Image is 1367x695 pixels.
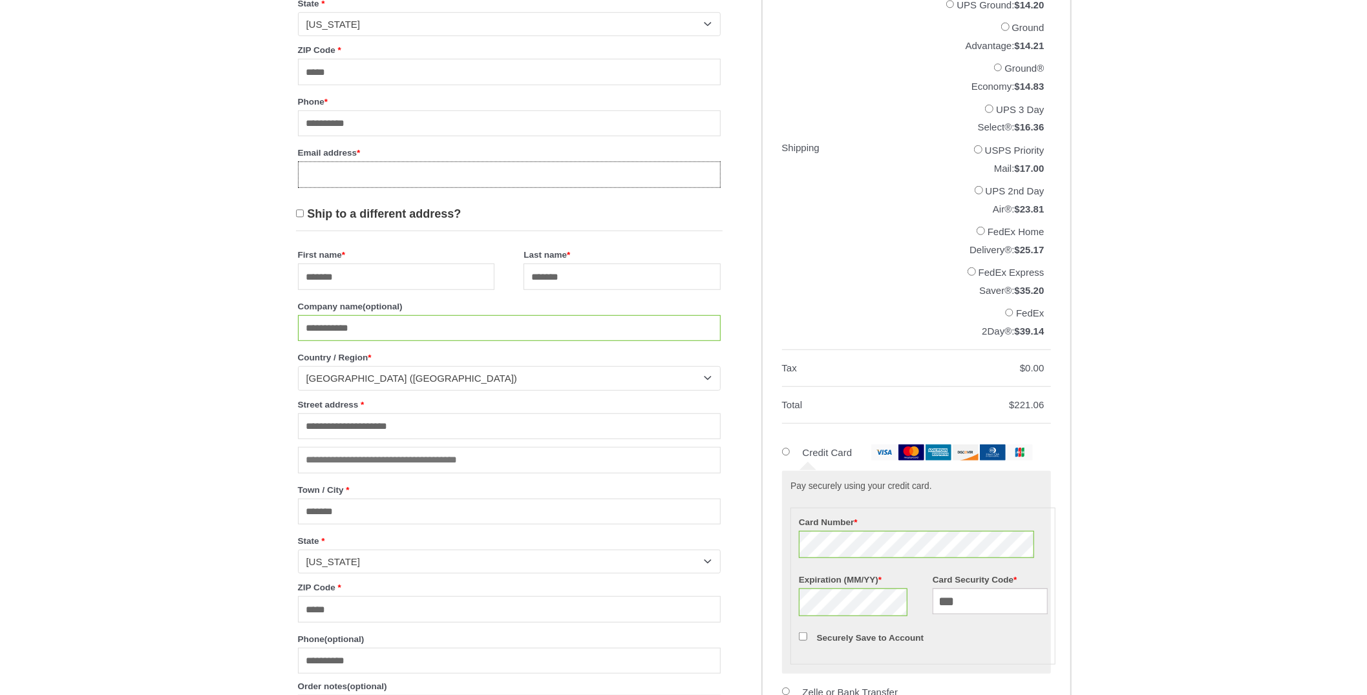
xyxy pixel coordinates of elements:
span: Washington [306,555,701,568]
span: State [298,550,721,574]
bdi: 35.20 [1015,285,1044,296]
span: $ [1015,326,1020,337]
span: (optional) [363,302,402,311]
span: $ [1009,399,1014,410]
label: Country / Region [298,349,721,366]
bdi: 17.00 [1015,163,1044,174]
img: jcb [1007,444,1033,461]
bdi: 16.36 [1015,121,1044,132]
label: Phone [298,630,721,648]
span: State [298,12,721,36]
label: FedEx Express Saver®: [979,267,1044,296]
label: FedEx Home Delivery®: [970,226,1044,255]
label: Ground® Economy: [971,63,1044,92]
label: FedEx 2Day®: [982,307,1044,337]
img: dinersclub [980,444,1006,461]
label: Credit Card [803,447,1033,458]
bdi: 14.83 [1015,81,1044,92]
span: Washington [306,18,701,31]
fieldset: Payment Info [790,508,1055,665]
span: Country / Region [298,366,721,390]
span: $ [1015,40,1020,51]
label: Card Security Code [933,571,1048,588]
span: $ [1015,285,1020,296]
label: Email address [298,144,721,161]
label: State [298,532,721,550]
label: ZIP Code [298,41,721,59]
label: ZIP Code [298,579,721,596]
span: (optional) [347,681,387,691]
input: Ship to a different address? [296,209,304,218]
label: Last name [524,246,720,264]
img: visa [871,444,897,461]
label: Card Number [799,513,1048,531]
label: USPS Priority Mail: [985,145,1044,174]
img: mastercard [898,444,924,461]
span: United States (US) [306,372,701,385]
span: (optional) [324,634,364,644]
label: Company name [298,298,721,315]
bdi: 39.14 [1015,326,1044,337]
label: UPS 3 Day Select®: [978,104,1044,133]
span: $ [1015,203,1020,214]
label: Phone [298,93,721,110]
span: $ [1015,163,1020,174]
label: Expiration (MM/YY) [799,571,914,588]
label: Street address [298,396,721,413]
bdi: 221.06 [1009,399,1044,410]
label: Town / City [298,481,721,499]
label: Securely Save to Account [817,633,924,643]
bdi: 23.81 [1015,203,1044,214]
label: UPS 2nd Day Air®: [986,185,1044,214]
span: $ [1020,362,1025,373]
span: Ship to a different address? [307,207,461,220]
label: First name [298,246,494,264]
bdi: 14.21 [1015,40,1044,51]
th: Tax [782,350,941,387]
th: Total [782,387,941,424]
p: Pay securely using your credit card. [790,480,1041,493]
span: $ [1015,121,1020,132]
span: $ [1015,244,1020,255]
span: $ [1015,81,1020,92]
img: amex [926,444,951,461]
img: discover [953,444,979,461]
label: Order notes [298,678,721,695]
bdi: 0.00 [1020,362,1044,373]
bdi: 25.17 [1015,244,1044,255]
